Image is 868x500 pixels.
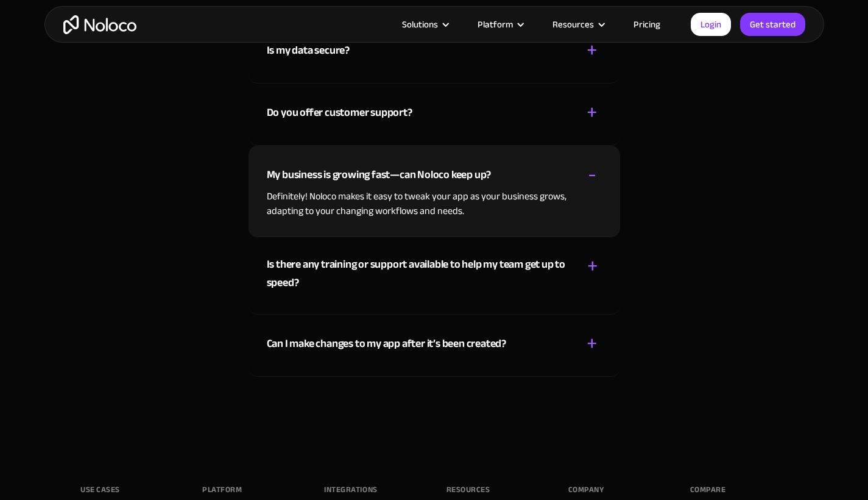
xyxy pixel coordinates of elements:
[552,16,594,32] div: Resources
[587,40,598,61] div: +
[59,15,113,27] p: Active 8h ago
[19,126,190,162] div: If you have any questions, just reply to this message.
[63,15,136,34] a: home
[446,480,490,499] div: Resources
[202,480,242,499] div: Platform
[206,395,226,414] button: Send a message…
[690,480,726,499] div: Compare
[402,16,438,32] div: Solutions
[587,333,598,354] div: +
[691,13,731,36] a: Login
[19,109,190,121] div: Welcome to Noloco!
[324,480,377,499] div: INTEGRATIONS
[267,166,492,184] div: My business is growing fast—can Noloco keep up?
[267,189,602,218] p: Definitely! Noloco makes it easy to tweak your app as your business grows, adapting to your chang...
[588,164,596,185] div: -
[19,168,190,180] div: [PERSON_NAME]
[19,190,118,198] div: [PERSON_NAME] • 1m ago
[568,480,604,499] div: Company
[187,399,197,409] button: Emoji picker
[8,5,31,28] button: go back
[587,255,598,277] div: +
[462,16,537,32] div: Platform
[537,16,618,32] div: Resources
[267,41,350,60] div: Is my data secure?
[387,16,462,32] div: Solutions
[80,480,120,499] div: Use Cases
[267,335,506,353] div: Can I make changes to my app after it’s been created?
[19,90,190,102] div: Hey there 👋
[587,102,598,123] div: +
[214,5,236,27] div: Close
[59,6,138,15] h1: [PERSON_NAME]
[35,7,54,26] img: Profile image for Darragh
[20,332,224,363] input: Your email
[740,13,805,36] a: Get started
[267,255,570,292] div: Is there any training or support available to help my team get up to speed?
[13,364,231,385] textarea: Message…
[618,16,676,32] a: Pricing
[191,5,214,28] button: Home
[267,104,412,122] div: Do you offer customer support?
[478,16,513,32] div: Platform
[10,83,200,188] div: Hey there 👋Welcome to Noloco!If you have any questions, just reply to this message.[PERSON_NAME][...
[10,83,234,215] div: Darragh says…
